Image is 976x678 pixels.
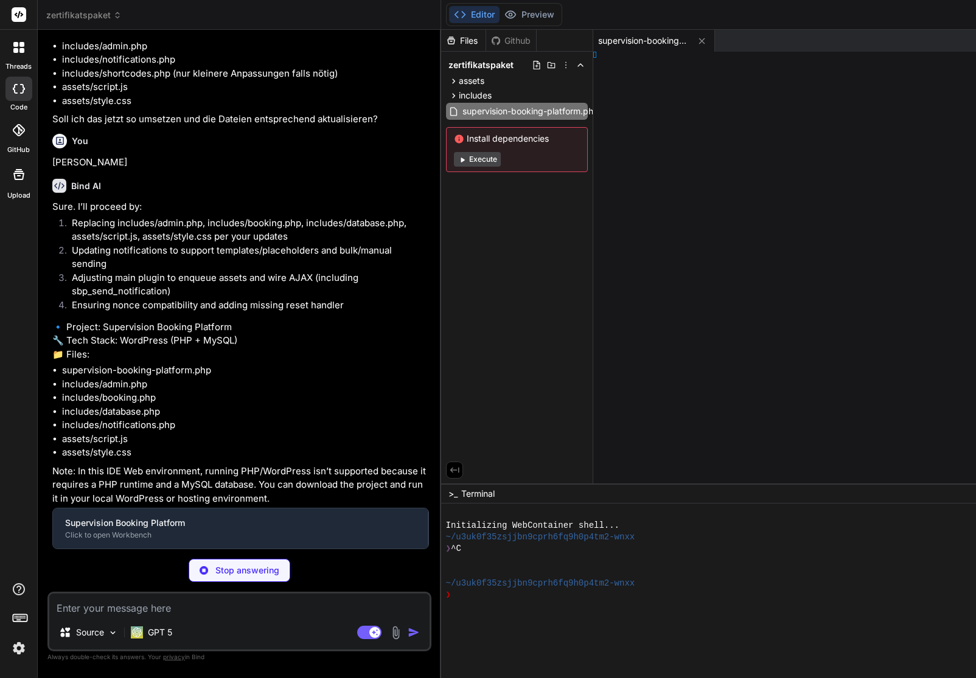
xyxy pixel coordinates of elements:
div: Github [486,35,536,47]
p: [PERSON_NAME] [52,156,429,170]
img: settings [9,638,29,659]
label: GitHub [7,145,30,155]
button: Supervision Booking PlatformClick to open Workbench [53,508,428,548]
p: Soll ich das jetzt so umsetzen und die Dateien entsprechend aktualisieren? [52,112,429,126]
li: assets/style.css [62,446,429,460]
li: includes/admin.php [62,40,429,54]
span: includes [459,89,492,102]
li: assets/script.js [62,80,429,94]
p: Source [76,626,104,638]
li: supervision-booking-platform.php [62,364,429,378]
img: icon [408,626,420,638]
span: Initializing WebContainer shell... [446,520,619,531]
span: Terminal [461,488,495,500]
span: ❯ [446,543,451,555]
p: Sure. I’ll proceed by: [52,200,429,214]
li: includes/shortcodes.php (nur kleinere Anpassungen falls nötig) [62,67,429,81]
span: zertifikatspaket [46,9,122,21]
span: ~/u3uk0f35zsjjbn9cprh6fq9h0p4tm2-wnxx [446,578,635,589]
h6: You [72,135,88,147]
span: Install dependencies [454,133,580,145]
p: Note: In this IDE Web environment, running PHP/WordPress isn’t supported because it requires a PH... [52,465,429,506]
li: includes/notifications.php [62,53,429,67]
span: >_ [448,488,458,500]
span: privacy [163,653,185,660]
li: includes/booking.php [62,391,429,405]
img: GPT 5 [131,626,143,638]
li: includes/admin.php [62,378,429,392]
span: assets [459,75,484,87]
p: Always double-check its answers. Your in Bind [47,651,431,663]
button: Editor [449,6,500,23]
li: includes/database.php [62,405,429,419]
p: Stop answering [215,564,279,576]
li: includes/notifications.php [62,418,429,432]
p: GPT 5 [148,626,172,638]
span: ^C [451,543,461,555]
li: Updating notifications to support templates/placeholders and bulk/manual sending [62,244,429,271]
li: Adjusting main plugin to enqueue assets and wire AJAX (including sbp_send_notification) [62,271,429,299]
li: assets/script.js [62,432,429,446]
div: Files [441,35,486,47]
span: supervision-booking-platform.php [461,104,600,119]
span: zertifikatspaket [448,59,514,71]
span: ❯ [446,589,451,601]
span: supervision-booking-platform.php [598,35,689,47]
img: attachment [389,626,403,640]
button: Execute [454,152,501,167]
img: Pick Models [108,628,118,638]
li: assets/style.css [62,94,429,108]
div: Click to open Workbench [65,530,416,540]
li: Ensuring nonce compatibility and adding missing reset handler [62,299,429,316]
label: Upload [7,190,30,201]
label: threads [5,61,32,72]
label: code [10,102,27,112]
h6: Bind AI [71,180,101,192]
div: Supervision Booking Platform [65,517,416,529]
p: 🔹 Project: Supervision Booking Platform 🔧 Tech Stack: WordPress (PHP + MySQL) 📁 Files: [52,320,429,362]
li: Replacing includes/admin.php, includes/booking.php, includes/database.php, assets/script.js, asse... [62,216,429,244]
span: ~/u3uk0f35zsjjbn9cprh6fq9h0p4tm2-wnxx [446,531,635,543]
button: Preview [500,6,559,23]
